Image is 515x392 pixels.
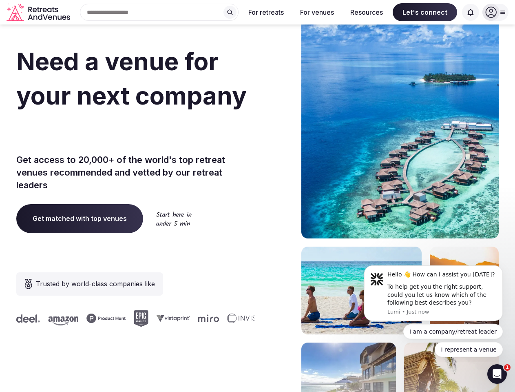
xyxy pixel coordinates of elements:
svg: Invisible company logo [227,314,272,323]
img: woman sitting in back of truck with camels [430,247,499,334]
img: Start here in under 5 min [156,212,192,226]
button: For retreats [242,3,290,21]
span: Need a venue for your next company [16,47,247,110]
svg: Miro company logo [198,314,219,322]
svg: Retreats and Venues company logo [7,3,72,22]
svg: Vistaprint company logo [157,315,190,322]
span: 1 [504,364,511,371]
button: Resources [344,3,389,21]
svg: Epic Games company logo [134,310,148,327]
span: Trusted by world-class companies like [36,279,155,289]
span: Let's connect [393,3,457,21]
a: Get matched with top venues [16,204,143,233]
p: Get access to 20,000+ of the world's top retreat venues recommended and vetted by our retreat lea... [16,154,254,191]
iframe: Intercom live chat [487,364,507,384]
img: yoga on tropical beach [301,247,422,334]
svg: Deel company logo [16,314,40,323]
iframe: Intercom notifications message [352,258,515,362]
button: For venues [294,3,340,21]
a: Visit the homepage [7,3,72,22]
